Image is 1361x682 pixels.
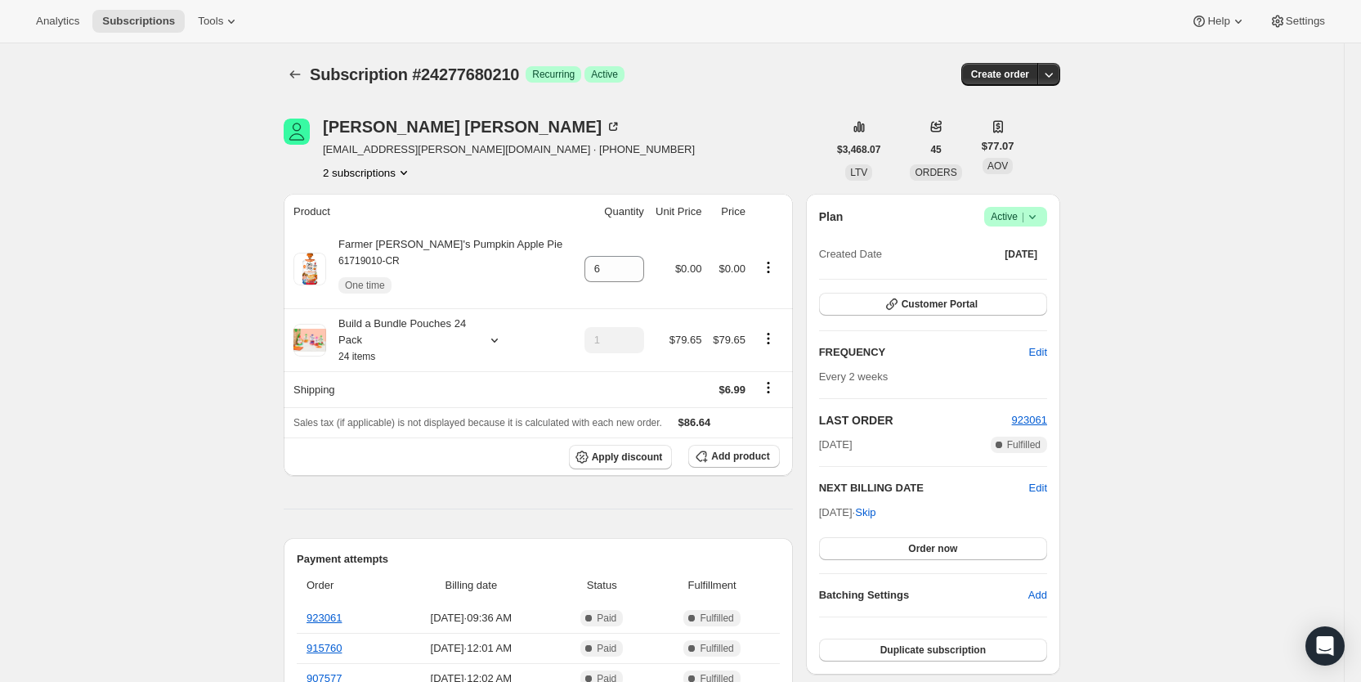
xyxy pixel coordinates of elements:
th: Price [706,194,750,230]
span: Customer Portal [902,298,978,311]
span: Active [591,68,618,81]
button: Product actions [323,164,412,181]
span: $86.64 [678,416,711,428]
span: Add [1028,587,1047,603]
span: AOV [987,160,1008,172]
span: Subscription #24277680210 [310,65,519,83]
span: Paid [597,612,616,625]
span: [DATE] · 12:01 AM [393,640,549,657]
span: Fulfilled [700,642,733,655]
span: $77.07 [982,138,1014,155]
span: $0.00 [675,262,702,275]
span: Created Date [819,246,882,262]
small: 24 items [338,351,375,362]
span: Duplicate subscription [880,644,986,657]
button: Apply discount [569,445,673,469]
a: 923061 [1012,414,1047,426]
span: $79.65 [669,334,702,346]
span: Active [991,209,1041,225]
h6: Batching Settings [819,587,1028,603]
span: One time [345,279,385,292]
span: Settings [1286,15,1325,28]
span: LTV [850,167,867,178]
span: $0.00 [719,262,745,275]
span: Fulfilled [1007,438,1041,451]
th: Shipping [284,371,577,407]
button: Edit [1029,480,1047,496]
button: 923061 [1012,412,1047,428]
h2: FREQUENCY [819,344,1029,361]
button: Tools [188,10,249,33]
span: Subscriptions [102,15,175,28]
th: Product [284,194,577,230]
span: Skip [855,505,875,521]
button: Create order [961,63,1039,86]
span: ORDERS [915,167,956,178]
button: [DATE] [995,243,1047,266]
div: [PERSON_NAME] [PERSON_NAME] [323,119,621,135]
span: [DATE] · 09:36 AM [393,610,549,626]
img: product img [293,253,326,285]
span: Apply discount [592,451,663,464]
button: $3,468.07 [827,138,890,161]
th: Order [297,568,388,603]
span: [DATE] [819,437,853,453]
span: Fulfillment [655,577,770,594]
span: Billing date [393,577,549,594]
button: Skip [845,500,885,526]
a: 915760 [307,642,342,654]
span: Every 2 weeks [819,370,889,383]
span: 45 [930,143,941,156]
button: Duplicate subscription [819,639,1047,662]
div: Open Intercom Messenger [1305,626,1345,666]
button: Product actions [755,330,781,348]
span: $3,468.07 [837,143,880,156]
h2: Payment attempts [297,551,780,568]
span: $6.99 [719,384,745,396]
span: [DATE] [1005,248,1037,261]
button: Subscriptions [284,63,307,86]
span: [EMAIL_ADDRESS][PERSON_NAME][DOMAIN_NAME] · [PHONE_NUMBER] [323,141,695,158]
button: Subscriptions [92,10,185,33]
span: [DATE] · [819,506,876,518]
span: | [1022,210,1024,223]
span: Tools [198,15,223,28]
button: 45 [920,138,951,161]
span: Analytics [36,15,79,28]
span: Status [559,577,645,594]
div: Build a Bundle Pouches 24 Pack [326,316,473,365]
button: Add product [688,445,779,468]
h2: Plan [819,209,844,225]
div: Farmer [PERSON_NAME]'s Pumpkin Apple Pie [326,236,562,302]
span: Brittany Fertig [284,119,310,145]
button: Customer Portal [819,293,1047,316]
span: $79.65 [713,334,745,346]
th: Quantity [577,194,649,230]
span: Recurring [532,68,575,81]
th: Unit Price [649,194,707,230]
span: Order now [908,542,957,555]
span: Paid [597,642,616,655]
button: Settings [1260,10,1335,33]
span: Add product [711,450,769,463]
span: Edit [1029,344,1047,361]
button: Product actions [755,258,781,276]
span: Help [1207,15,1229,28]
span: Fulfilled [700,612,733,625]
button: Edit [1019,339,1057,366]
span: Sales tax (if applicable) is not displayed because it is calculated with each new order. [293,417,662,428]
button: Shipping actions [755,379,781,397]
button: Add [1019,582,1057,608]
small: 61719010-CR [338,255,400,267]
button: Analytics [26,10,89,33]
h2: NEXT BILLING DATE [819,480,1029,496]
span: Create order [971,68,1029,81]
a: 923061 [307,612,342,624]
h2: LAST ORDER [819,412,1012,428]
button: Help [1181,10,1256,33]
button: Order now [819,537,1047,560]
